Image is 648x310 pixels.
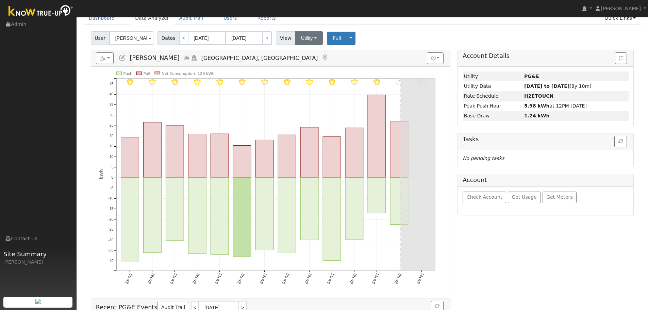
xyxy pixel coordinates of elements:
a: Map [321,54,329,61]
text: -40 [108,259,113,263]
text: [DATE] [237,273,245,284]
i: 7/31 - Clear [149,79,156,85]
img: retrieve [35,299,41,304]
i: 8/11 - Error: HTTPSConnectionPool(host='weatherkit.apple.com', port=443): Read timed out. (read t... [396,79,402,85]
rect: onclick="" [278,135,296,178]
span: Pull [333,35,341,41]
button: Check Account [463,192,506,203]
text: [DATE] [124,273,132,284]
rect: onclick="" [345,128,363,178]
i: 8/07 - Clear [306,79,313,85]
strong: ID: 1491564, authorized: 01/01/20 [524,74,539,79]
a: Edit User (235) [119,54,126,61]
text: 30 [110,113,114,117]
text: -25 [108,228,113,232]
div: [PERSON_NAME] [3,259,73,266]
button: Issue History [615,52,627,64]
text: -30 [108,238,113,242]
text: [DATE] [371,273,379,284]
text: Pull [143,71,150,76]
rect: onclick="" [233,146,251,178]
button: Get Usage [508,192,541,203]
text: [DATE] [327,273,334,284]
text: [DATE] [282,273,289,284]
text: -20 [108,217,113,221]
text: [DATE] [169,273,177,284]
text: [DATE] [304,273,312,284]
span: (8y 10m) [524,83,592,89]
rect: onclick="" [323,178,341,261]
i: No pending tasks [463,156,504,161]
i: 8/01 - Clear [171,79,178,85]
rect: onclick="" [278,178,296,253]
text: [DATE] [416,273,424,284]
button: Utility [295,31,323,45]
rect: onclick="" [121,138,139,178]
rect: onclick="" [143,122,161,178]
strong: 1.24 kWh [524,113,550,118]
rect: onclick="" [143,178,161,253]
button: Get Meters [543,192,577,203]
rect: onclick="" [255,140,273,178]
text: -15 [108,207,113,211]
strong: [DATE] to [DATE] [524,83,569,89]
td: Utility [463,71,523,81]
a: Dashboard [84,12,120,25]
i: 8/03 - Clear [216,79,223,85]
input: Select a User [109,31,153,45]
h5: Account [463,177,487,183]
text: [DATE] [394,273,402,284]
td: at 12PM [DATE] [523,101,629,111]
span: Check Account [467,194,502,200]
span: [PERSON_NAME] [601,6,641,11]
button: Pull [327,32,347,45]
rect: onclick="" [368,95,386,177]
rect: onclick="" [345,178,363,240]
span: Site Summary [3,249,73,259]
a: Audit Trail [174,12,208,25]
text: [DATE] [259,273,267,284]
td: Utility Data [463,81,523,91]
rect: onclick="" [188,178,206,254]
span: Dates [157,31,179,45]
a: Multi-Series Graph [183,54,190,61]
i: 7/30 - Clear [127,79,133,85]
text: 20 [110,134,114,138]
i: 8/05 - Clear [261,79,268,85]
rect: onclick="" [166,126,184,177]
a: < [179,31,188,45]
text: -35 [108,249,113,252]
text: 5 [111,165,113,169]
text: [DATE] [214,273,222,284]
span: [PERSON_NAME] [130,54,179,61]
rect: onclick="" [188,134,206,178]
rect: onclick="" [300,178,318,240]
rect: onclick="" [211,178,229,255]
rect: onclick="" [166,178,184,241]
rect: onclick="" [323,137,341,178]
rect: onclick="" [211,134,229,177]
text: 25 [110,124,114,128]
rect: onclick="" [390,122,408,178]
h5: Account Details [463,52,629,60]
rect: onclick="" [390,178,408,225]
a: Data Analyzer [130,12,174,25]
td: Peak Push Hour [463,101,523,111]
i: 8/04 - Clear [239,79,246,85]
text: [DATE] [349,273,357,284]
i: 8/02 - Clear [194,79,201,85]
span: User [91,31,110,45]
button: Refresh [614,136,627,147]
i: 8/10 - Clear [373,79,380,85]
rect: onclick="" [300,127,318,178]
text: 15 [110,145,114,148]
a: Users [218,12,242,25]
text: 40 [110,93,114,96]
strong: 5.98 kWh [524,103,550,109]
td: Rate Schedule [463,91,523,101]
i: 8/09 - Clear [351,79,358,85]
img: Know True-Up [5,4,77,19]
td: Base Draw [463,111,523,121]
h5: Tasks [463,136,629,143]
span: [GEOGRAPHIC_DATA], [GEOGRAPHIC_DATA] [201,55,318,61]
